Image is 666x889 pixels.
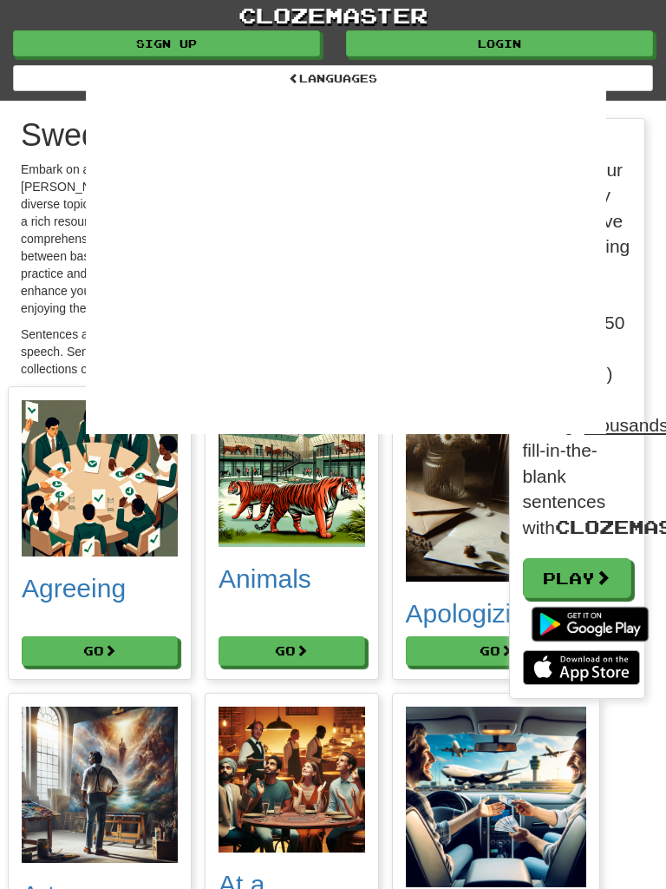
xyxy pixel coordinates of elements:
a: Animals Go [219,400,364,665]
a: Sign up [13,30,320,56]
a: Agreeing Go [22,400,178,665]
img: 465da693-45e6-47bc-8e67-b9248531da27.small.png [406,707,586,887]
img: d5c9418e-191b-45a3-adda-cac0d363f62f.small.png [219,707,364,853]
img: blank image [86,87,606,434]
img: 2311d1ef-1287-49e1-a375-96625f84a316.small.png [219,400,364,546]
button: Go [22,636,178,666]
img: Download_on_the_App_Store_Badge_US-UK_135x40-25178aeef6eb6b83b96f5f2d004eda3bffbb37122de64afbaef7... [523,650,640,685]
p: Embark on a comprehensive journey through the Swedish language with [PERSON_NAME]'s extensive col... [21,161,483,317]
button: Go [406,636,586,666]
h2: Apologizing [406,599,586,628]
img: Get it on Google Play [523,598,657,650]
button: Go [219,636,364,666]
a: Languages [13,65,653,91]
h2: Agreeing [22,574,178,603]
h2: Animals [219,564,364,593]
img: 5fe5a49d-7ac4-42c3-aa71-3a65d86e7586.small.png [22,707,178,863]
p: Sentences and translations are from native speakers. Audio is high quality text-to-speech. Senten... [21,326,483,378]
a: Play [523,558,632,598]
h1: Swedish Sentences [21,118,483,153]
img: a9e8ebb7-f2a5-4f7e-aec1-57bcea6a7445.small.png [22,400,178,556]
img: fbb6a627-ce90-40e2-a9a0-da8fb5f729b7.small.png [406,400,586,581]
a: Login [346,30,653,56]
a: Apologizing Go [406,400,586,665]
